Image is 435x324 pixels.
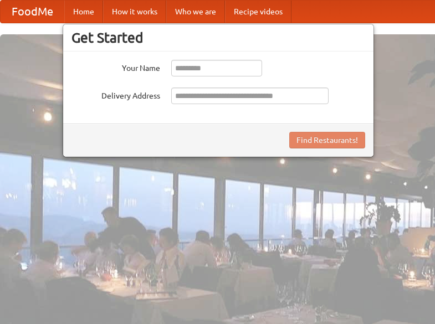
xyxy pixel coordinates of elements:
[1,1,64,23] a: FoodMe
[71,88,160,101] label: Delivery Address
[289,132,365,148] button: Find Restaurants!
[103,1,166,23] a: How it works
[225,1,291,23] a: Recipe videos
[71,29,365,46] h3: Get Started
[166,1,225,23] a: Who we are
[71,60,160,74] label: Your Name
[64,1,103,23] a: Home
